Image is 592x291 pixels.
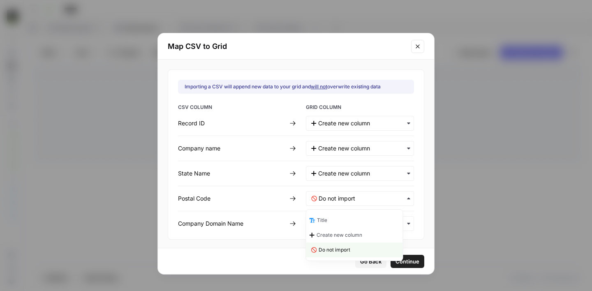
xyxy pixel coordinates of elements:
[178,144,286,152] div: Company name
[178,104,286,113] span: CSV COLUMN
[318,144,409,152] input: Create new column
[178,119,286,127] div: Record ID
[178,169,286,178] div: State Name
[311,83,327,90] u: will not
[317,217,327,224] span: Title
[319,246,350,254] span: Do not import
[411,40,424,53] button: Close modal
[178,194,286,203] div: Postal Code
[360,257,382,266] span: Go Back
[168,41,406,52] h2: Map CSV to Grid
[185,83,381,90] div: Importing a CSV will append new data to your grid and overwrite existing data
[318,169,409,178] input: Create new column
[395,257,419,266] span: Continue
[391,255,424,268] button: Continue
[317,231,362,239] span: Create new column
[355,255,386,268] button: Go Back
[319,194,409,203] input: Do not import
[178,219,286,228] div: Company Domain Name
[306,104,414,113] span: GRID COLUMN
[318,119,409,127] input: Create new column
